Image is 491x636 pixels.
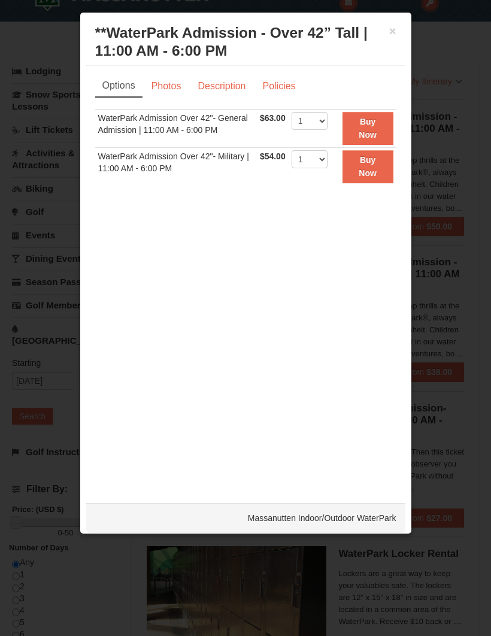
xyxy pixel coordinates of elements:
[95,24,396,60] h3: **WaterPark Admission - Over 42” Tall | 11:00 AM - 6:00 PM
[343,150,393,183] button: Buy Now
[389,25,396,37] button: ×
[260,152,286,161] span: $54.00
[359,117,377,140] strong: Buy Now
[95,110,257,148] td: WaterPark Admission Over 42"- General Admission | 11:00 AM - 6:00 PM
[95,75,143,98] a: Options
[359,155,377,178] strong: Buy Now
[254,75,303,98] a: Policies
[190,75,253,98] a: Description
[343,112,393,145] button: Buy Now
[260,113,286,123] span: $63.00
[86,503,405,533] div: Massanutten Indoor/Outdoor WaterPark
[95,147,257,185] td: WaterPark Admission Over 42"- Military | 11:00 AM - 6:00 PM
[144,75,189,98] a: Photos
